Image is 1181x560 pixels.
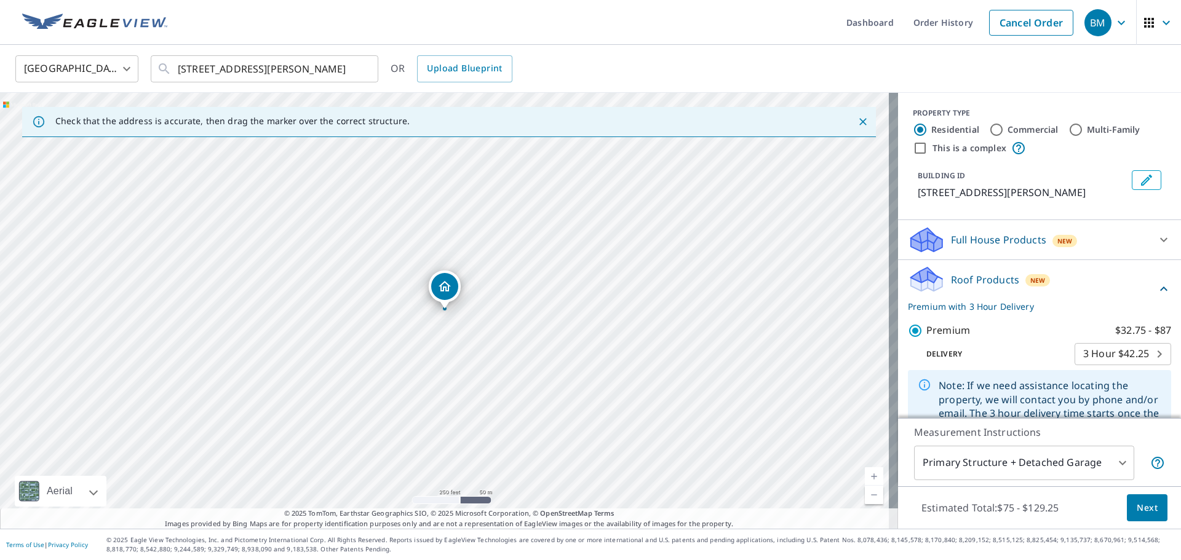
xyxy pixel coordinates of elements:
[22,14,167,32] img: EV Logo
[939,374,1161,468] div: Note: If we need assistance locating the property, we will contact you by phone and/or email. The...
[55,116,410,127] p: Check that the address is accurate, then drag the marker over the correct structure.
[106,535,1175,554] p: © 2025 Eagle View Technologies, Inc. and Pictometry International Corp. All Rights Reserved. Repo...
[540,508,592,518] a: OpenStreetMap
[427,61,502,76] span: Upload Blueprint
[1127,494,1167,522] button: Next
[284,508,614,519] span: © 2025 TomTom, Earthstar Geographics SIO, © 2025 Microsoft Corporation, ©
[1132,170,1161,190] button: Edit building 1
[931,124,979,136] label: Residential
[1087,124,1140,136] label: Multi-Family
[855,114,871,130] button: Close
[1057,236,1073,246] span: New
[914,446,1134,480] div: Primary Structure + Detached Garage
[908,349,1075,360] p: Delivery
[1075,337,1171,371] div: 3 Hour $42.25
[908,300,1156,313] p: Premium with 3 Hour Delivery
[865,467,883,486] a: Current Level 17, Zoom In
[15,476,106,507] div: Aerial
[908,225,1171,254] div: Full House ProductsNew
[918,185,1127,200] p: [STREET_ADDRESS][PERSON_NAME]
[391,55,512,82] div: OR
[48,540,88,549] a: Privacy Policy
[912,494,1068,521] p: Estimated Total: $75 - $129.25
[1008,124,1059,136] label: Commercial
[932,142,1006,154] label: This is a complex
[989,10,1073,36] a: Cancel Order
[1030,275,1046,285] span: New
[178,52,353,86] input: Search by address or latitude-longitude
[594,508,614,518] a: Terms
[1150,455,1165,470] span: Your report will include the primary structure and a detached garage if one exists.
[43,476,76,507] div: Aerial
[865,486,883,504] a: Current Level 17, Zoom Out
[951,272,1019,287] p: Roof Products
[6,541,88,548] p: |
[429,270,461,309] div: Dropped pin, building 1, Residential property, 1991 Watts Rd Sparta, GA 31087
[1137,500,1158,516] span: Next
[15,52,138,86] div: [GEOGRAPHIC_DATA]
[918,170,965,181] p: BUILDING ID
[908,265,1171,313] div: Roof ProductsNewPremium with 3 Hour Delivery
[1115,323,1171,338] p: $32.75 - $87
[417,55,512,82] a: Upload Blueprint
[951,232,1046,247] p: Full House Products
[913,108,1166,119] div: PROPERTY TYPE
[6,540,44,549] a: Terms of Use
[1084,9,1111,36] div: BM
[914,425,1165,440] p: Measurement Instructions
[926,323,970,338] p: Premium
